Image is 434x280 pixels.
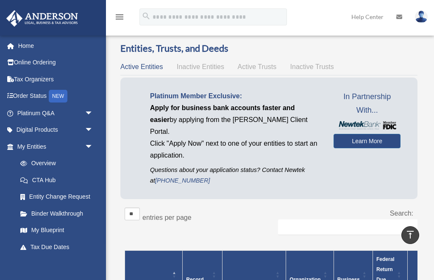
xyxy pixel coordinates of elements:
a: Binder Walkthrough [12,205,102,222]
span: Apply for business bank accounts faster and easier [150,104,295,123]
span: Inactive Entities [177,63,224,70]
span: Active Entities [120,63,163,70]
img: NewtekBankLogoSM.png [338,121,396,130]
p: Platinum Member Exclusive: [150,90,321,102]
a: Learn More [334,134,401,148]
img: User Pic [415,11,428,23]
p: Questions about your application status? Contact Newtek at [150,165,321,186]
span: arrow_drop_down [85,138,102,155]
a: Online Ordering [6,54,106,71]
a: vertical_align_top [401,226,419,244]
h3: Entities, Trusts, and Deeds [120,42,417,55]
a: Home [6,37,106,54]
i: search [142,11,151,21]
a: Tax Due Dates [12,238,102,255]
i: menu [114,12,125,22]
span: arrow_drop_down [85,122,102,139]
a: My Blueprint [12,222,102,239]
label: Search: [390,210,413,217]
i: vertical_align_top [405,230,415,240]
img: Anderson Advisors Platinum Portal [4,10,81,27]
a: Entity Change Request [12,189,102,205]
a: Order StatusNEW [6,88,106,105]
span: Active Trusts [238,63,277,70]
a: [PHONE_NUMBER] [155,177,210,184]
a: Digital Productsarrow_drop_down [6,122,106,139]
p: by applying from the [PERSON_NAME] Client Portal. [150,102,321,138]
a: My Entitiesarrow_drop_down [6,138,102,155]
a: Overview [12,155,97,172]
a: Platinum Q&Aarrow_drop_down [6,105,106,122]
span: arrow_drop_down [85,105,102,122]
a: Tax Organizers [6,71,106,88]
label: entries per page [142,214,192,221]
span: In Partnership With... [334,90,401,117]
span: Inactive Trusts [290,63,334,70]
p: Click "Apply Now" next to one of your entities to start an application. [150,138,321,161]
a: CTA Hub [12,172,102,189]
a: menu [114,15,125,22]
div: NEW [49,90,67,103]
